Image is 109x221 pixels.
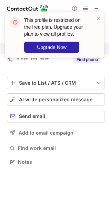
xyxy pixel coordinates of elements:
button: Upgrade Now [24,42,79,53]
button: Notes [7,157,105,167]
img: error [10,17,21,28]
header: This profile is restricted on the free plan. Upgrade your plan to view all profiles. [24,17,88,37]
button: AI write personalized message [7,93,105,106]
span: Add to email campaign [19,130,73,136]
button: Send email [7,110,105,122]
span: AI write personalized message [19,97,92,102]
img: ContactOut v5.3.10 [7,4,48,12]
div: Save to List / ATS / CRM [19,80,93,86]
button: Add to email campaign [7,127,105,139]
button: Find work email [7,143,105,153]
span: Send email [19,113,45,119]
button: save-profile-one-click [7,77,105,89]
span: Find work email [18,145,102,151]
span: Upgrade Now [37,44,67,50]
span: Notes [18,159,102,165]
